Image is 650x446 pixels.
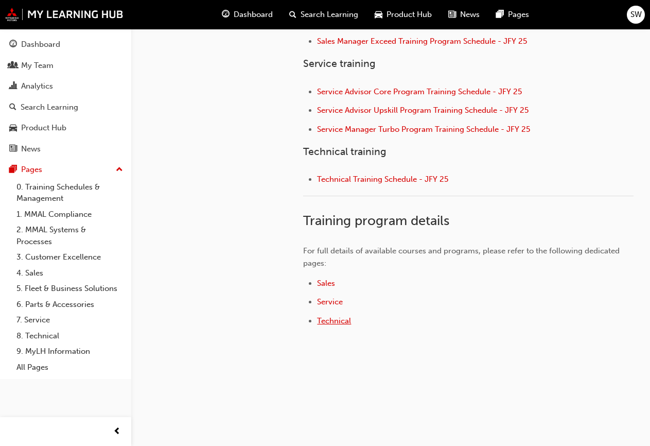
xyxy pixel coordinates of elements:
[317,37,527,46] a: Sales Manager Exceed Training Program Schedule - JFY 25
[440,4,488,25] a: news-iconNews
[303,58,376,70] span: Service training
[21,39,60,50] div: Dashboard
[9,40,17,49] span: guage-icon
[12,249,127,265] a: 3. Customer Excellence
[12,312,127,328] a: 7. Service
[4,77,127,96] a: Analytics
[21,143,41,155] div: News
[366,4,440,25] a: car-iconProduct Hub
[12,265,127,281] a: 4. Sales
[4,118,127,138] a: Product Hub
[21,60,54,72] div: My Team
[116,163,123,177] span: up-icon
[627,6,645,24] button: SW
[9,124,17,133] span: car-icon
[222,8,230,21] span: guage-icon
[12,359,127,375] a: All Pages
[317,106,529,115] a: Service Advisor Upskill Program Training Schedule - JFY 25
[21,101,78,113] div: Search Learning
[301,9,358,21] span: Search Learning
[289,8,296,21] span: search-icon
[303,146,387,158] span: Technical training
[4,56,127,75] a: My Team
[4,160,127,179] button: Pages
[496,8,504,21] span: pages-icon
[317,279,335,288] a: Sales
[448,8,456,21] span: news-icon
[4,33,127,160] button: DashboardMy TeamAnalyticsSearch LearningProduct HubNews
[630,9,642,21] span: SW
[21,80,53,92] div: Analytics
[21,122,66,134] div: Product Hub
[9,165,17,175] span: pages-icon
[9,103,16,112] span: search-icon
[12,207,127,222] a: 1. MMAL Compliance
[12,344,127,359] a: 9. MyLH Information
[460,9,480,21] span: News
[12,297,127,313] a: 6. Parts & Accessories
[375,8,382,21] span: car-icon
[214,4,281,25] a: guage-iconDashboard
[12,328,127,344] a: 8. Technical
[234,9,273,21] span: Dashboard
[317,125,530,134] a: Service Manager Turbo Program Training Schedule - JFY 25
[12,281,127,297] a: 5. Fleet & Business Solutions
[12,179,127,207] a: 0. Training Schedules & Management
[387,9,432,21] span: Product Hub
[9,145,17,154] span: news-icon
[508,9,529,21] span: Pages
[488,4,537,25] a: pages-iconPages
[303,213,449,229] span: Training program details
[317,175,448,184] a: Technical Training Schedule - JFY 25
[4,35,127,54] a: Dashboard
[9,82,17,91] span: chart-icon
[303,246,622,268] span: For full details of available courses and programs, please refer to the following dedicated pages:
[317,87,522,96] a: Service Advisor Core Program Training Schedule - JFY 25
[4,140,127,159] a: News
[317,297,343,306] a: Service
[317,316,351,325] a: Technical
[281,4,366,25] a: search-iconSearch Learning
[12,222,127,249] a: 2. MMAL Systems & Processes
[113,425,121,438] span: prev-icon
[21,164,42,176] div: Pages
[4,98,127,117] a: Search Learning
[5,8,124,21] img: mmal
[9,61,17,71] span: people-icon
